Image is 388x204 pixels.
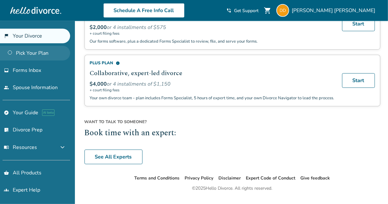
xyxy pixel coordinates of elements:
span: inbox [4,68,9,73]
span: Resources [4,144,37,151]
span: expand_more [59,144,66,151]
span: phone_in_talk [226,8,231,13]
div: © 2025 Hello Divorce. All rights reserved. [192,185,273,192]
h2: Book time with an expert: [84,127,380,139]
iframe: Chat Widget [356,173,388,204]
h2: Collaborative, expert-led divorce [90,68,334,78]
span: + court filing fees [90,31,334,36]
span: shopping_basket [4,170,9,175]
span: people [4,85,9,90]
li: Disclaimer [219,174,241,182]
span: shopping_cart [264,7,271,14]
span: [PERSON_NAME] [PERSON_NAME] [292,7,378,14]
a: phone_in_talkGet Support [226,8,259,14]
span: info [116,61,120,65]
div: Plus Plan [90,60,334,66]
li: Give feedback [301,174,330,182]
a: Schedule A Free Info Call [103,3,185,18]
span: menu_book [4,145,9,150]
span: Want to talk to someone? [84,119,380,125]
a: Privacy Policy [185,175,214,181]
img: ddewar@gmail.com [276,4,289,17]
a: Expert Code of Conduct [246,175,296,181]
div: or 4 installments of $1,150 [90,81,334,88]
span: flag_2 [4,33,9,39]
span: list_alt_check [4,127,9,132]
span: $4,000 [90,81,107,88]
a: Start [342,73,375,88]
span: AI beta [42,109,55,116]
p: Our forms software, plus a dedicated Forms Specialist to review, file, and serve your forms. [90,39,334,44]
a: See All Experts [84,150,143,164]
a: Start [342,17,375,31]
span: groups [4,187,9,193]
span: + court filing fees [90,88,334,93]
p: Your own divorce team - plan includes Forms Specialist, 5 hours of expert time, and your own Divo... [90,95,334,101]
span: Get Support [234,8,259,14]
span: Forms Inbox [13,67,41,74]
div: or 4 installments of $575 [90,24,334,31]
span: explore [4,110,9,115]
a: Terms and Conditions [135,175,180,181]
span: $2,000 [90,24,107,31]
